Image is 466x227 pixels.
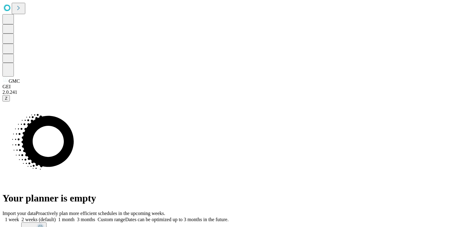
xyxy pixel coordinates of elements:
[9,78,20,84] span: GMC
[125,217,228,222] span: Dates can be optimized up to 3 months in the future.
[2,90,464,95] div: 2.0.241
[2,211,36,216] span: Import your data
[2,95,10,102] button: Z
[98,217,125,222] span: Custom range
[5,217,19,222] span: 1 week
[2,193,464,204] h1: Your planner is empty
[58,217,75,222] span: 1 month
[2,84,464,90] div: GEI
[36,211,165,216] span: Proactively plan more efficient schedules in the upcoming weeks.
[77,217,95,222] span: 3 months
[5,96,7,101] span: Z
[22,217,56,222] span: 2 weeks (default)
